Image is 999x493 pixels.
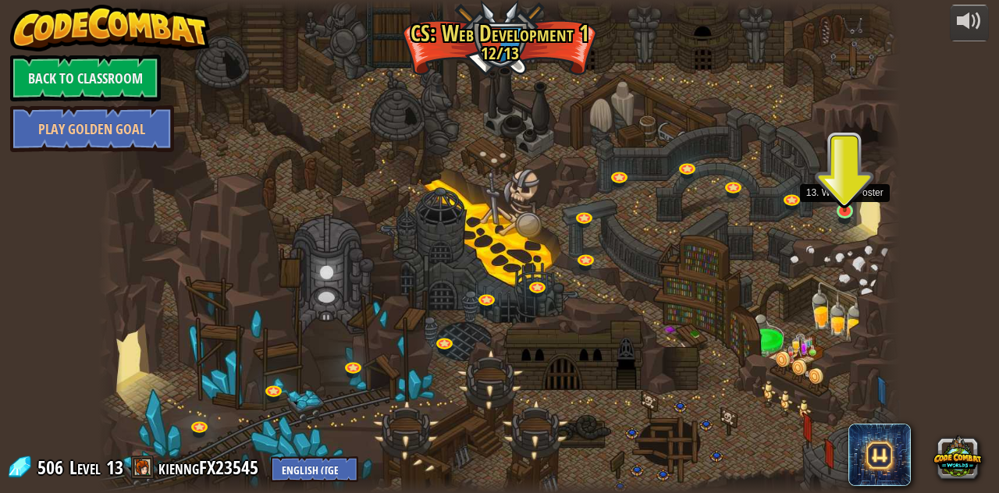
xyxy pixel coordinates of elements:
[950,5,989,41] button: Adjust volume
[835,168,855,212] img: level-banner-started.png
[158,455,263,480] a: kienngFX23545
[37,455,68,480] span: 506
[69,455,101,481] span: Level
[106,455,123,480] span: 13
[10,5,210,51] img: CodeCombat - Learn how to code by playing a game
[10,105,174,152] a: Play Golden Goal
[10,55,161,101] a: Back to Classroom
